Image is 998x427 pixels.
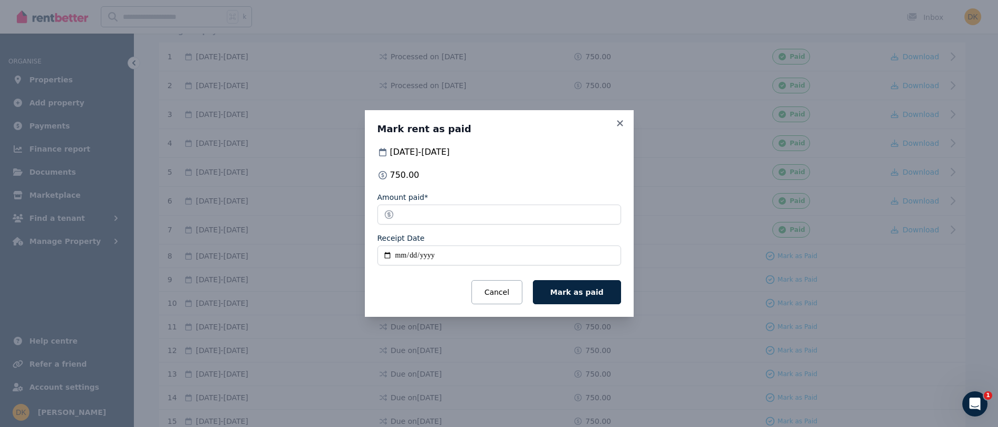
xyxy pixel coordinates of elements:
[471,280,522,304] button: Cancel
[984,391,992,400] span: 1
[377,123,621,135] h3: Mark rent as paid
[377,192,428,202] label: Amount paid*
[550,288,603,296] span: Mark as paid
[390,169,419,182] span: 750.00
[962,391,988,417] iframe: Intercom live chat
[390,146,450,158] span: [DATE] - [DATE]
[533,280,621,304] button: Mark as paid
[377,233,425,243] label: Receipt Date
